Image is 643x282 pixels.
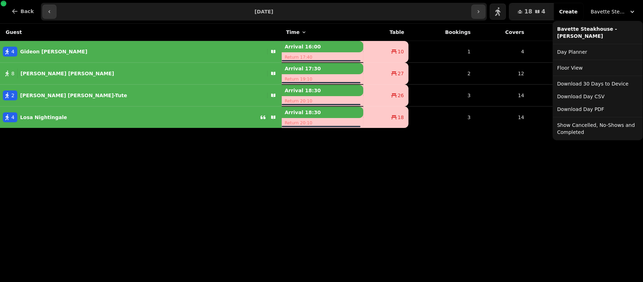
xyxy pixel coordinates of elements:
button: Download 30 Days to Device [554,77,641,90]
button: Bavette Steakhouse - [PERSON_NAME] [587,5,640,18]
span: Bavette Steakhouse - [PERSON_NAME] [591,8,626,15]
button: Download Day CSV [554,90,641,103]
button: Download Day PDF [554,103,641,116]
div: Bavette Steakhouse - [PERSON_NAME] [553,21,643,140]
a: Floor View [554,61,641,74]
div: Bavette Steakhouse - [PERSON_NAME] [554,23,641,42]
a: Day Planner [554,46,641,58]
button: Show Cancelled, No-Shows and Completed [554,119,641,139]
